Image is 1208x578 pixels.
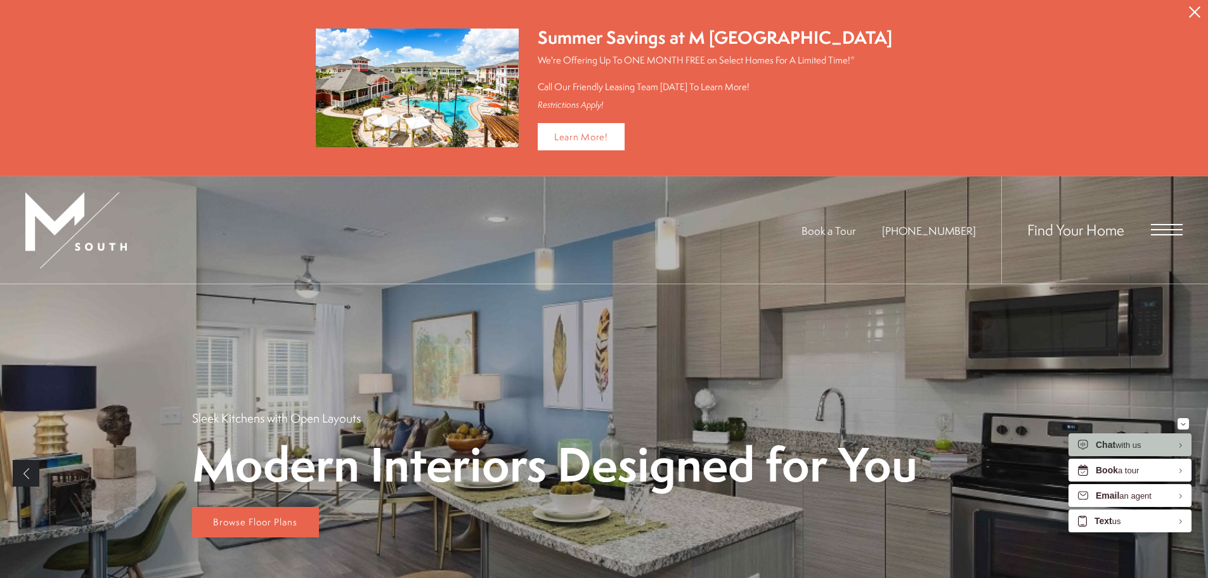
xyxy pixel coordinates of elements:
a: Browse Floor Plans [192,507,319,537]
div: Summer Savings at M [GEOGRAPHIC_DATA] [538,25,892,50]
span: [PHONE_NUMBER] [882,223,976,238]
a: Call Us at 813-570-8014 [882,223,976,238]
span: Browse Floor Plans [213,515,297,529]
button: Open Menu [1151,224,1183,235]
a: Find Your Home [1027,220,1124,240]
p: Modern Interiors Designed for You [192,439,918,489]
img: MSouth [25,192,127,268]
a: Learn More! [538,123,625,150]
a: Book a Tour [802,223,855,238]
a: Previous [13,460,39,487]
div: Restrictions Apply! [538,100,892,110]
p: We're Offering Up To ONE MONTH FREE on Select Homes For A Limited Time!* Call Our Friendly Leasin... [538,53,892,93]
img: Summer Savings at M South Apartments [316,29,519,147]
p: Sleek Kitchens with Open Layouts [192,410,361,426]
